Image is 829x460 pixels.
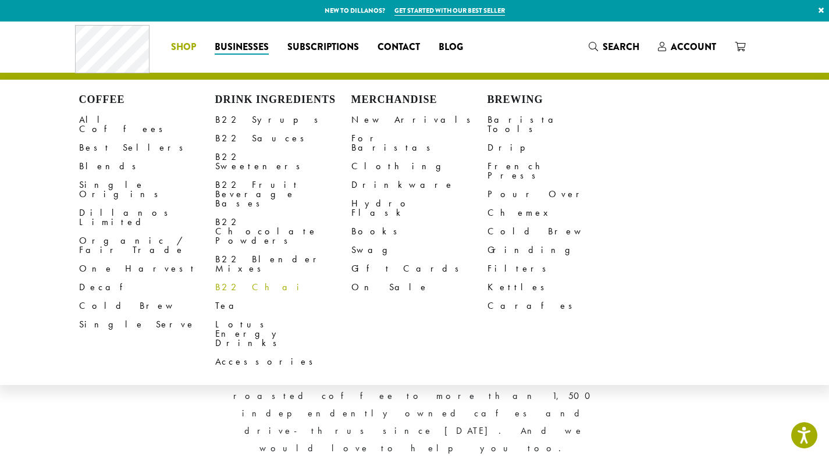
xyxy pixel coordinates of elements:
[488,110,624,138] a: Barista Tools
[287,40,359,55] span: Subscriptions
[351,94,488,106] h4: Merchandise
[215,94,351,106] h4: Drink Ingredients
[579,37,649,56] a: Search
[215,129,351,148] a: B22 Sauces
[439,40,463,55] span: Blog
[351,157,488,176] a: Clothing
[79,297,215,315] a: Cold Brew
[351,194,488,222] a: Hydro Flask
[351,222,488,241] a: Books
[171,40,196,55] span: Shop
[79,110,215,138] a: All Coffees
[215,315,351,352] a: Lotus Energy Drinks
[79,138,215,157] a: Best Sellers
[162,38,205,56] a: Shop
[488,138,624,157] a: Drip
[79,176,215,204] a: Single Origins
[215,213,351,250] a: B22 Chocolate Powders
[351,278,488,297] a: On Sale
[488,204,624,222] a: Chemex
[215,297,351,315] a: Tea
[79,204,215,231] a: Dillanos Limited
[351,110,488,129] a: New Arrivals
[351,241,488,259] a: Swag
[79,157,215,176] a: Blends
[488,278,624,297] a: Kettles
[488,222,624,241] a: Cold Brew
[351,129,488,157] a: For Baristas
[488,259,624,278] a: Filters
[671,40,716,54] span: Account
[603,40,639,54] span: Search
[394,6,505,16] a: Get started with our best seller
[351,259,488,278] a: Gift Cards
[378,40,420,55] span: Contact
[79,315,215,334] a: Single Serve
[488,157,624,185] a: French Press
[351,176,488,194] a: Drinkware
[215,40,269,55] span: Businesses
[215,110,351,129] a: B22 Syrups
[215,250,351,278] a: B22 Blender Mixes
[79,259,215,278] a: One Harvest
[215,352,351,371] a: Accessories
[79,231,215,259] a: Organic / Fair Trade
[79,94,215,106] h4: Coffee
[215,148,351,176] a: B22 Sweeteners
[488,297,624,315] a: Carafes
[79,278,215,297] a: Decaf
[488,185,624,204] a: Pour Over
[215,176,351,213] a: B22 Fruit Beverage Bases
[488,241,624,259] a: Grinding
[215,278,351,297] a: B22 Chai
[488,94,624,106] h4: Brewing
